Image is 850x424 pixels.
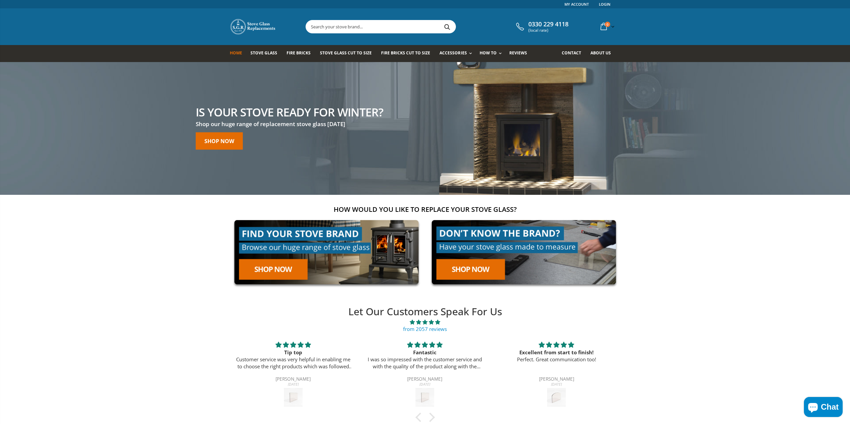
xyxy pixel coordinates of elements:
[227,319,623,326] span: 4.89 stars
[367,377,483,382] div: [PERSON_NAME]
[381,50,430,56] span: Fire Bricks Cut To Size
[499,382,614,386] div: [DATE]
[235,377,351,382] div: [PERSON_NAME]
[403,326,447,332] a: from 2057 reviews
[227,305,623,319] h2: Let Our Customers Speak For Us
[480,45,505,62] a: How To
[306,20,530,33] input: Search your stove brand...
[499,341,614,349] div: 5 stars
[367,356,483,370] p: I was so impressed with the customer service and with the quality of the product along with the p...
[590,50,611,56] span: About us
[235,349,351,356] div: Tip top
[499,377,614,382] div: [PERSON_NAME]
[514,21,568,33] a: 0330 229 4118 (local rate)
[230,216,423,289] img: find-your-brand-cta_9b334d5d-5c94-48ed-825f-d7972bbdebd0.jpg
[250,45,282,62] a: Stove Glass
[287,45,316,62] a: Fire Bricks
[509,50,527,56] span: Reviews
[367,341,483,349] div: 5 stars
[367,349,483,356] div: Fantastic
[230,45,247,62] a: Home
[230,50,242,56] span: Home
[499,349,614,356] div: Excellent from start to finish!
[480,50,497,56] span: How To
[528,21,568,28] span: 0330 229 4118
[230,205,621,214] h2: How would you like to replace your stove glass?
[196,132,243,149] a: Shop now
[235,356,351,370] p: Customer service was very helpful in enabling me to choose the right products which was followed ...
[235,382,351,386] div: [DATE]
[284,388,303,407] img: Saltfire ST1 Vision Stove Glass - 302mm x 285mm
[235,341,351,349] div: 5 stars
[230,18,277,35] img: Stove Glass Replacement
[440,20,455,33] button: Search
[605,22,610,27] span: 0
[287,50,311,56] span: Fire Bricks
[196,120,383,128] h3: Shop our huge range of replacement stove glass [DATE]
[320,45,377,62] a: Stove Glass Cut To Size
[590,45,616,62] a: About us
[802,397,845,419] inbox-online-store-chat: Shopify online store chat
[509,45,532,62] a: Reviews
[547,388,566,407] img: Firewarm 8kw Stove Glass - 337mm x 240mm (Arched Top)
[499,356,614,363] p: Perfect. Great communication too!
[415,388,434,407] img: Saltfire ST1 Vision Stove Glass - 302mm x 285mm
[440,50,467,56] span: Accessories
[381,45,435,62] a: Fire Bricks Cut To Size
[528,28,568,33] span: (local rate)
[367,382,483,386] div: [DATE]
[196,106,383,117] h2: Is your stove ready for winter?
[598,20,616,33] a: 0
[562,50,581,56] span: Contact
[440,45,475,62] a: Accessories
[562,45,586,62] a: Contact
[250,50,277,56] span: Stove Glass
[320,50,372,56] span: Stove Glass Cut To Size
[427,216,621,289] img: made-to-measure-cta_2cd95ceb-d519-4648-b0cf-d2d338fdf11f.jpg
[227,319,623,333] a: 4.89 stars from 2057 reviews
